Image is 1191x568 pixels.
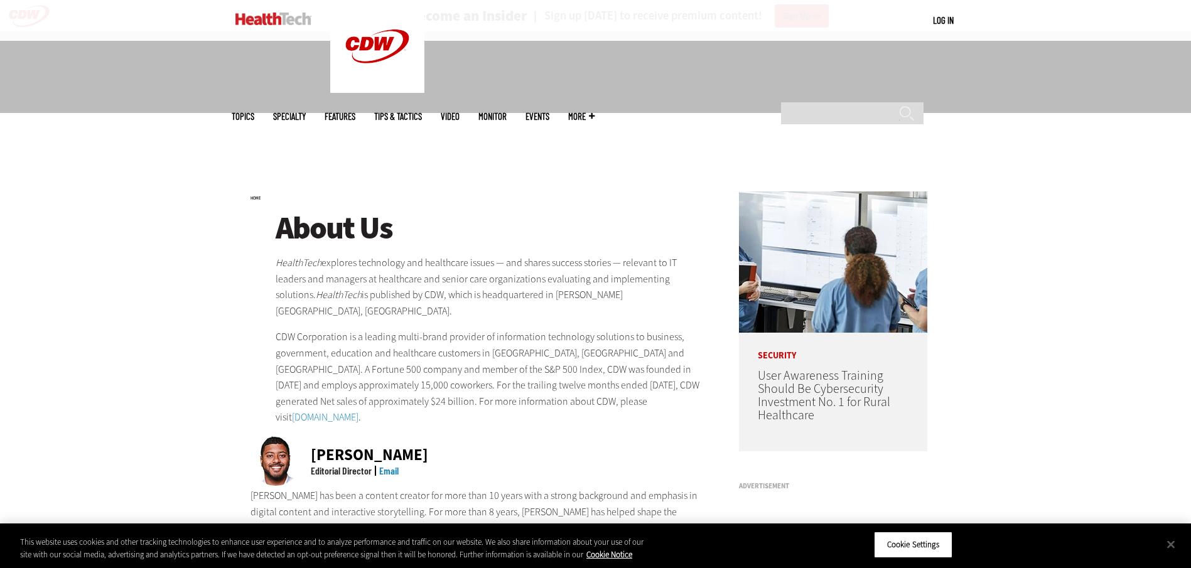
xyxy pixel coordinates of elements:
[276,329,706,426] p: CDW Corporation is a leading multi-brand provider of information technology solutions to business...
[311,447,428,463] div: [PERSON_NAME]
[568,112,595,121] span: More
[758,367,890,424] a: User Awareness Training Should Be Cybersecurity Investment No. 1 for Rural Healthcare
[251,488,706,568] p: [PERSON_NAME] has been a content creator for more than 10 years with a strong background and emph...
[933,14,954,27] div: User menu
[739,483,927,490] h3: Advertisement
[325,112,355,121] a: Features
[276,256,321,269] em: HealthTech
[374,112,422,121] a: Tips & Tactics
[20,536,655,560] div: This website uses cookies and other tracking technologies to enhance user experience and to analy...
[739,333,927,360] p: Security
[273,112,306,121] span: Specialty
[330,83,424,96] a: CDW
[235,13,311,25] img: Home
[441,112,460,121] a: Video
[525,112,549,121] a: Events
[586,549,632,560] a: More information about your privacy
[276,211,706,245] h1: About Us
[739,191,927,333] img: Doctors reviewing information boards
[478,112,507,121] a: MonITor
[874,532,952,558] button: Cookie Settings
[311,466,372,476] div: Editorial Director
[316,288,362,301] em: HealthTech
[1157,530,1185,558] button: Close
[379,464,399,476] a: Email
[292,410,358,424] a: [DOMAIN_NAME]
[276,255,706,319] p: explores technology and healthcare issues — and shares success stories — relevant to IT leaders a...
[232,112,254,121] span: Topics
[251,436,301,486] img: Ricky Ribeiro
[933,14,954,26] a: Log in
[251,196,261,201] a: Home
